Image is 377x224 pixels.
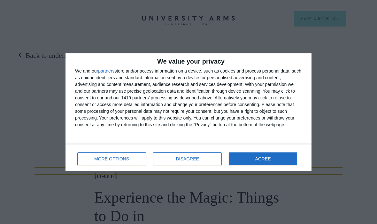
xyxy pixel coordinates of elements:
button: MORE OPTIONS [77,152,146,165]
div: We and our store and/or access information on a device, such as cookies and process personal data... [75,68,302,128]
span: DISAGREE [176,157,199,161]
button: DISAGREE [153,152,222,165]
span: MORE OPTIONS [94,157,129,161]
button: partners [98,69,114,73]
span: AGREE [255,157,271,161]
h2: We value your privacy [75,58,302,65]
button: AGREE [229,152,297,165]
div: qc-cmp2-ui [65,53,312,171]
